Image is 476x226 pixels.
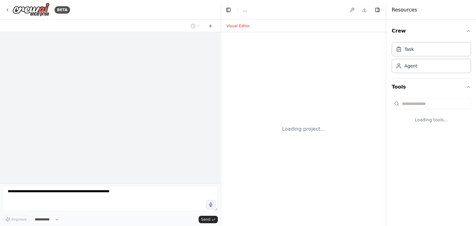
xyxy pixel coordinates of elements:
button: Tools [392,78,471,96]
button: Send [199,216,218,223]
button: Improve [2,215,29,224]
div: BETA [55,6,70,14]
button: Switch to previous chat [188,22,203,30]
div: Loading project... [282,125,325,133]
span: Send [201,217,210,222]
div: Task [404,46,414,52]
button: Hide right sidebar [373,6,382,14]
div: Agent [404,63,417,69]
div: Crew [392,40,471,78]
button: Hide left sidebar [224,6,233,14]
button: Visual Editor [223,22,253,30]
button: Crew [392,22,471,40]
img: Logo [12,3,50,17]
div: Loading tools... [392,112,471,128]
button: Click to speak your automation idea [206,200,215,209]
span: ... [243,7,247,13]
h4: Resources [392,6,417,14]
div: Tools [392,96,471,133]
nav: breadcrumb [243,7,247,13]
span: Improve [11,217,27,222]
button: Start a new chat [205,22,215,30]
